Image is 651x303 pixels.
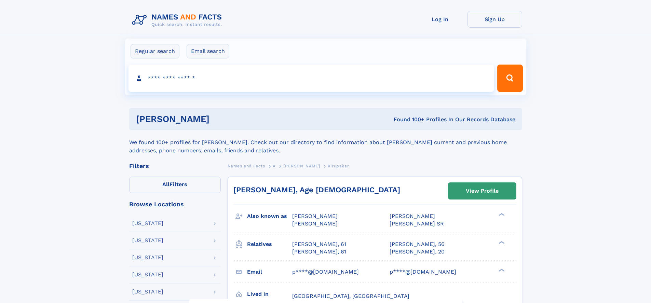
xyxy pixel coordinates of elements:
[132,272,163,277] div: [US_STATE]
[328,164,349,168] span: Kirupakar
[292,213,338,219] span: [PERSON_NAME]
[136,115,302,123] h1: [PERSON_NAME]
[390,213,435,219] span: [PERSON_NAME]
[131,44,179,58] label: Regular search
[132,289,163,294] div: [US_STATE]
[228,162,265,170] a: Names and Facts
[128,65,494,92] input: search input
[413,11,467,28] a: Log In
[162,181,169,188] span: All
[497,212,505,217] div: ❯
[247,210,292,222] h3: Also known as
[390,220,444,227] span: [PERSON_NAME] SR
[129,177,221,193] label: Filters
[233,185,400,194] a: [PERSON_NAME], Age [DEMOGRAPHIC_DATA]
[467,11,522,28] a: Sign Up
[448,183,516,199] a: View Profile
[283,164,320,168] span: [PERSON_NAME]
[132,255,163,260] div: [US_STATE]
[390,248,445,256] a: [PERSON_NAME], 20
[292,220,338,227] span: [PERSON_NAME]
[292,293,409,299] span: [GEOGRAPHIC_DATA], [GEOGRAPHIC_DATA]
[187,44,229,58] label: Email search
[273,164,276,168] span: A
[129,11,228,29] img: Logo Names and Facts
[129,130,522,155] div: We found 100+ profiles for [PERSON_NAME]. Check out our directory to find information about [PERS...
[301,116,515,123] div: Found 100+ Profiles In Our Records Database
[247,288,292,300] h3: Lived in
[247,238,292,250] h3: Relatives
[132,221,163,226] div: [US_STATE]
[283,162,320,170] a: [PERSON_NAME]
[273,162,276,170] a: A
[292,240,346,248] a: [PERSON_NAME], 61
[390,240,445,248] a: [PERSON_NAME], 56
[292,248,346,256] a: [PERSON_NAME], 61
[466,183,499,199] div: View Profile
[497,268,505,272] div: ❯
[129,201,221,207] div: Browse Locations
[497,240,505,245] div: ❯
[247,266,292,278] h3: Email
[497,65,523,92] button: Search Button
[132,238,163,243] div: [US_STATE]
[129,163,221,169] div: Filters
